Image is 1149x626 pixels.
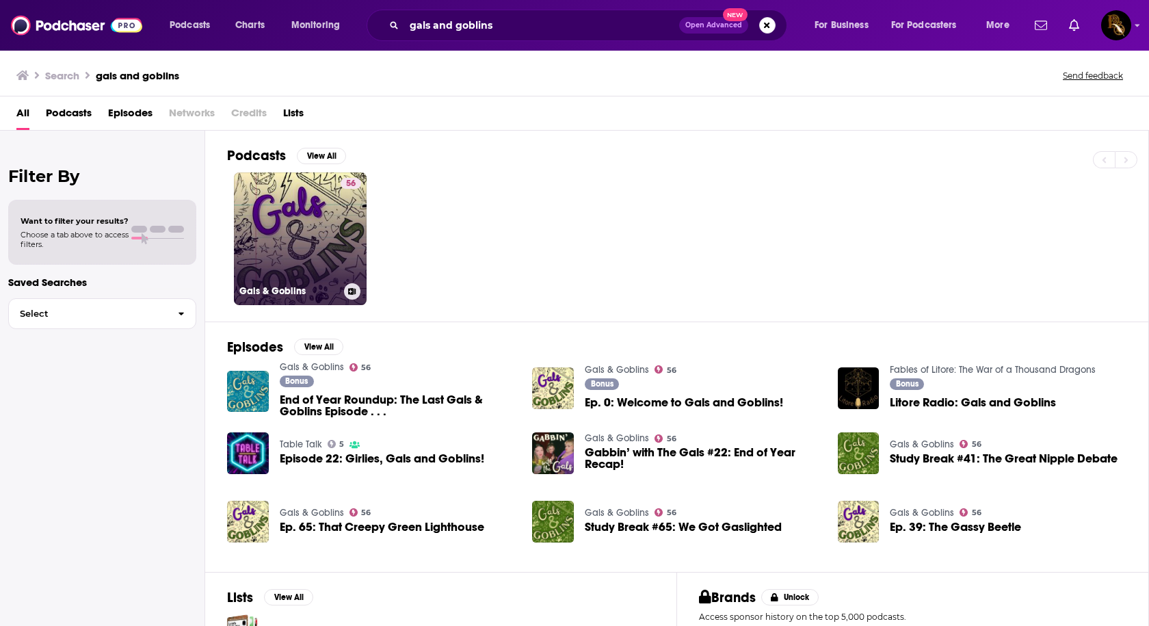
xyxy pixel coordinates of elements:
a: Gals & Goblins [585,364,649,376]
a: EpisodesView All [227,339,343,356]
a: PodcastsView All [227,147,346,164]
a: Show notifications dropdown [1064,14,1085,37]
a: 5 [328,440,345,448]
span: Credits [231,102,267,130]
a: 56 [960,508,981,517]
a: 56 [655,365,676,374]
a: Ep. 65: That Creepy Green Lighthouse [227,501,269,543]
a: Ep. 65: That Creepy Green Lighthouse [280,521,484,533]
h3: Gals & Goblins [239,285,339,297]
span: Want to filter your results? [21,216,129,226]
span: 56 [667,510,676,516]
a: Charts [226,14,273,36]
img: Study Break #65: We Got Gaslighted [532,501,574,543]
a: 56 [349,508,371,517]
span: Bonus [591,380,613,388]
a: Gabbin’ with The Gals #22: End of Year Recap! [585,447,821,470]
span: 56 [667,436,676,442]
a: All [16,102,29,130]
a: End of Year Roundup: The Last Gals & Goblins Episode . . . [227,371,269,413]
button: Open AdvancedNew [679,17,748,34]
div: Search podcasts, credits, & more... [380,10,800,41]
span: Logged in as RustyQuill [1101,10,1131,40]
h2: Lists [227,589,253,606]
img: Study Break #41: The Great Nipple Debate [838,432,880,474]
a: Lists [283,102,304,130]
a: ListsView All [227,589,313,606]
a: Ep. 0: Welcome to Gals and Goblins! [585,397,783,408]
a: Litore Radio: Gals and Goblins [890,397,1056,408]
button: Send feedback [1059,70,1127,81]
a: 56 [349,363,371,371]
button: open menu [977,14,1027,36]
a: Gals & Goblins [585,507,649,519]
a: Study Break #65: We Got Gaslighted [585,521,782,533]
a: 56 [341,178,361,189]
a: Gals & Goblins [280,507,344,519]
button: Select [8,298,196,329]
img: Podchaser - Follow, Share and Rate Podcasts [11,12,142,38]
h2: Filter By [8,166,196,186]
a: Episodes [108,102,153,130]
h3: gals and goblins [96,69,179,82]
h2: Episodes [227,339,283,356]
span: 56 [972,510,981,516]
a: Ep. 0: Welcome to Gals and Goblins! [532,367,574,409]
button: open menu [882,14,977,36]
span: Open Advanced [685,22,742,29]
p: Saved Searches [8,276,196,289]
button: open menu [282,14,358,36]
a: Ep. 39: The Gassy Beetle [890,521,1021,533]
a: 56 [655,434,676,443]
a: Table Talk [280,439,322,450]
input: Search podcasts, credits, & more... [404,14,679,36]
a: End of Year Roundup: The Last Gals & Goblins Episode . . . [280,394,516,417]
a: Podcasts [46,102,92,130]
span: Charts [235,16,265,35]
img: Episode 22: Girlies, Gals and Goblins! [227,432,269,474]
p: Access sponsor history on the top 5,000 podcasts. [699,612,1126,622]
span: Monitoring [291,16,340,35]
a: Litore Radio: Gals and Goblins [838,367,880,409]
span: Podcasts [170,16,210,35]
h2: Podcasts [227,147,286,164]
span: Networks [169,102,215,130]
span: New [723,8,748,21]
a: Gals & Goblins [890,507,954,519]
button: View All [294,339,343,355]
span: 56 [361,510,371,516]
span: 56 [667,367,676,374]
span: Bonus [285,377,308,385]
img: Gabbin’ with The Gals #22: End of Year Recap! [532,432,574,474]
span: 5 [339,441,344,447]
span: More [986,16,1009,35]
a: 56 [655,508,676,517]
img: Ep. 39: The Gassy Beetle [838,501,880,543]
span: For Podcasters [891,16,957,35]
a: 56 [960,440,981,448]
a: Episode 22: Girlies, Gals and Goblins! [280,453,484,465]
a: Study Break #41: The Great Nipple Debate [890,453,1118,465]
span: 56 [361,365,371,371]
button: open menu [805,14,886,36]
a: Show notifications dropdown [1029,14,1053,37]
button: open menu [160,14,228,36]
a: 56Gals & Goblins [234,172,367,305]
span: For Business [815,16,869,35]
